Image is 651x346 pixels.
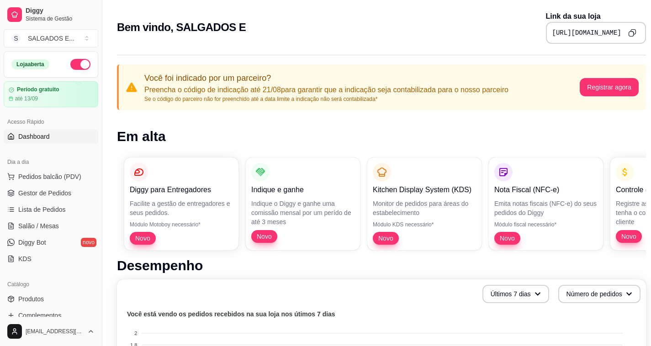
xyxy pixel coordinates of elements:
span: Pedidos balcão (PDV) [18,172,81,181]
span: Complementos [18,311,61,320]
span: Dashboard [18,132,50,141]
a: Dashboard [4,129,98,144]
span: Novo [618,232,640,241]
p: Preencha o código de indicação até 21/08 para garantir que a indicação seja contabilizada para o ... [144,84,508,95]
span: Novo [496,234,519,243]
span: Novo [375,234,397,243]
span: Novo [253,232,275,241]
button: Copy to clipboard [625,26,640,40]
h1: Em alta [117,128,646,145]
button: Diggy para EntregadoresFacilite a gestão de entregadores e seus pedidos.Módulo Motoboy necessário... [124,157,238,250]
a: Complementos [4,308,98,323]
button: Alterar Status [70,59,90,70]
p: Link da sua loja [546,11,646,22]
div: Acesso Rápido [4,115,98,129]
article: Período gratuito [17,86,59,93]
a: Salão / Mesas [4,219,98,233]
a: Gestor de Pedidos [4,186,98,200]
p: Indique o Diggy e ganhe uma comissão mensal por um perído de até 3 meses [251,199,355,226]
button: Registrar agora [580,78,639,96]
p: Kitchen Display System (KDS) [373,184,476,195]
span: Novo [132,234,154,243]
button: Select a team [4,29,98,47]
span: Salão / Mesas [18,221,59,231]
div: Dia a dia [4,155,98,169]
article: até 13/09 [15,95,38,102]
button: Últimos 7 dias [482,285,549,303]
div: Catálogo [4,277,98,292]
p: Módulo Motoboy necessário* [130,221,233,228]
button: [EMAIL_ADDRESS][DOMAIN_NAME] [4,320,98,342]
p: Nota Fiscal (NFC-e) [494,184,598,195]
span: Diggy Bot [18,238,46,247]
span: Produtos [18,294,44,304]
span: S [11,34,21,43]
div: SALGADOS E ... [28,34,74,43]
button: Indique e ganheIndique o Diggy e ganhe uma comissão mensal por um perído de até 3 mesesNovo [246,157,360,250]
p: Facilite a gestão de entregadores e seus pedidos. [130,199,233,217]
h2: Bem vindo, SALGADOS E [117,20,246,35]
a: Lista de Pedidos [4,202,98,217]
a: Período gratuitoaté 13/09 [4,81,98,107]
button: Kitchen Display System (KDS)Monitor de pedidos para áreas do estabelecimentoMódulo KDS necessário... [367,157,482,250]
button: Nota Fiscal (NFC-e)Emita notas fiscais (NFC-e) do seus pedidos do DiggyMódulo fiscal necessário*Novo [489,157,603,250]
p: Diggy para Entregadores [130,184,233,195]
a: KDS [4,252,98,266]
p: Módulo KDS necessário* [373,221,476,228]
span: KDS [18,254,32,263]
p: Emita notas fiscais (NFC-e) do seus pedidos do Diggy [494,199,598,217]
h1: Desempenho [117,257,646,274]
span: Lista de Pedidos [18,205,66,214]
span: Diggy [26,7,95,15]
tspan: 2 [134,330,137,336]
p: Você foi indicado por um parceiro? [144,72,508,84]
button: Número de pedidos [558,285,640,303]
span: Sistema de Gestão [26,15,95,22]
button: Pedidos balcão (PDV) [4,169,98,184]
p: Módulo fiscal necessário* [494,221,598,228]
text: Você está vendo os pedidos recebidos na sua loja nos útimos 7 dias [127,310,335,318]
p: Monitor de pedidos para áreas do estabelecimento [373,199,476,217]
div: Loja aberta [11,59,49,69]
span: [EMAIL_ADDRESS][DOMAIN_NAME] [26,328,84,335]
p: Se o código do parceiro não for preenchido até a data limite a indicação não será contabilizada* [144,95,508,103]
span: Gestor de Pedidos [18,189,71,198]
a: Diggy Botnovo [4,235,98,250]
p: Indique e ganhe [251,184,355,195]
a: DiggySistema de Gestão [4,4,98,26]
a: Produtos [4,292,98,306]
pre: [URL][DOMAIN_NAME] [552,28,621,37]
